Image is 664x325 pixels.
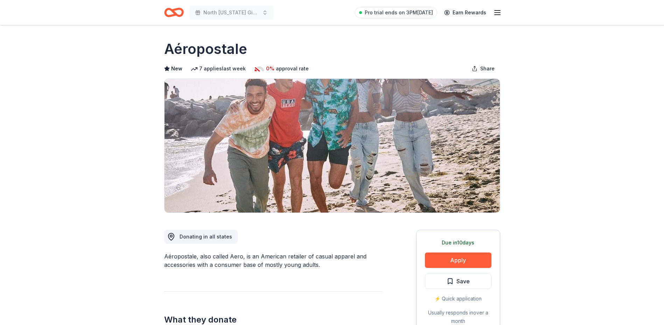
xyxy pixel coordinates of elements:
[164,39,247,59] h1: Aéropostale
[180,234,232,240] span: Donating in all states
[164,4,184,21] a: Home
[189,6,273,20] button: North [US_STATE] Giving Day
[425,295,491,303] div: ⚡️ Quick application
[365,8,433,17] span: Pro trial ends on 3PM[DATE]
[191,64,246,73] div: 7 applies last week
[276,64,309,73] span: approval rate
[355,7,437,18] a: Pro trial ends on 3PM[DATE]
[466,62,500,76] button: Share
[456,277,470,286] span: Save
[480,64,495,73] span: Share
[171,64,182,73] span: New
[164,252,383,269] div: Aéropostale, also called Aero, is an American retailer of casual apparel and accessories with a c...
[425,253,491,268] button: Apply
[266,64,274,73] span: 0%
[425,238,491,247] div: Due in 10 days
[203,8,259,17] span: North [US_STATE] Giving Day
[165,79,500,213] img: Image for Aéropostale
[440,6,490,19] a: Earn Rewards
[425,274,491,289] button: Save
